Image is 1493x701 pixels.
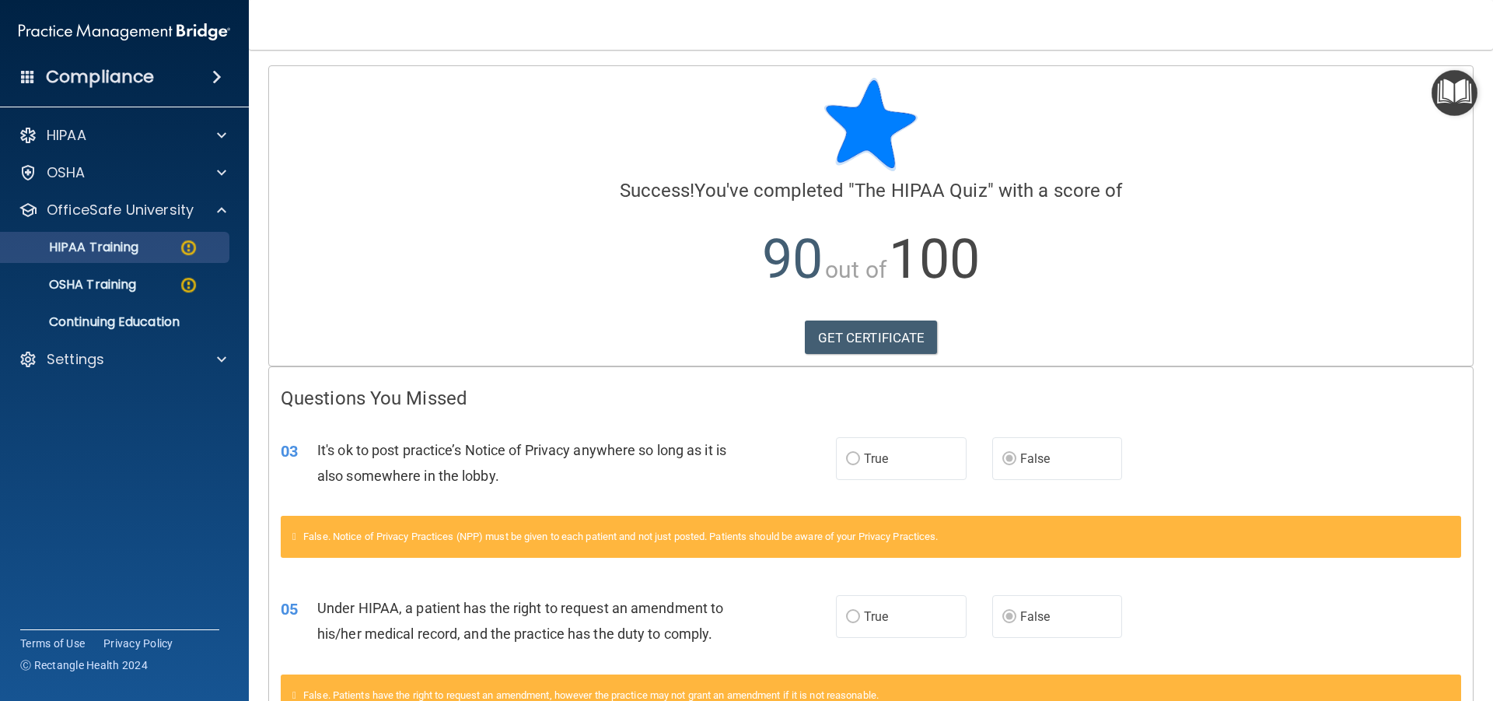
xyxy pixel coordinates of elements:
[762,227,823,291] span: 90
[846,454,860,465] input: True
[1432,70,1477,116] button: Open Resource Center
[281,600,298,619] span: 05
[846,612,860,623] input: True
[19,16,230,47] img: PMB logo
[889,227,980,291] span: 100
[19,163,226,182] a: OSHA
[179,275,198,295] img: warning-circle.0cc9ac19.png
[19,126,226,145] a: HIPAA
[281,388,1461,408] h4: Questions You Missed
[1020,451,1051,466] span: False
[1002,454,1016,465] input: False
[864,609,888,624] span: True
[10,314,222,330] p: Continuing Education
[281,181,1461,201] h4: You've completed " " with a score of
[47,350,104,369] p: Settings
[1002,612,1016,623] input: False
[303,531,938,542] span: False. Notice of Privacy Practices (NPP) must be given to each patient and not just posted. Patie...
[47,201,194,219] p: OfficeSafe University
[103,636,173,651] a: Privacy Policy
[47,163,86,182] p: OSHA
[864,451,888,466] span: True
[20,636,85,651] a: Terms of Use
[1020,609,1051,624] span: False
[825,256,886,283] span: out of
[620,180,695,202] span: Success!
[317,600,723,642] span: Under HIPAA, a patient has the right to request an amendment to his/her medical record, and the p...
[281,442,298,461] span: 03
[179,238,198,258] img: warning-circle.0cc9ac19.png
[805,321,938,355] a: GET CERTIFICATE
[855,180,987,202] span: The HIPAA Quiz
[1415,594,1474,653] iframe: Drift Widget Chat Controller
[47,126,86,145] p: HIPAA
[19,350,226,369] a: Settings
[19,201,226,219] a: OfficeSafe University
[317,442,726,484] span: It's ok to post practice’s Notice of Privacy anywhere so long as it is also somewhere in the lobby.
[10,240,138,255] p: HIPAA Training
[824,78,918,171] img: blue-star-rounded.9d042014.png
[10,277,136,293] p: OSHA Training
[20,657,148,673] span: Ⓒ Rectangle Health 2024
[46,66,154,88] h4: Compliance
[303,689,879,701] span: False. Patients have the right to request an amendment, however the practice may not grant an ame...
